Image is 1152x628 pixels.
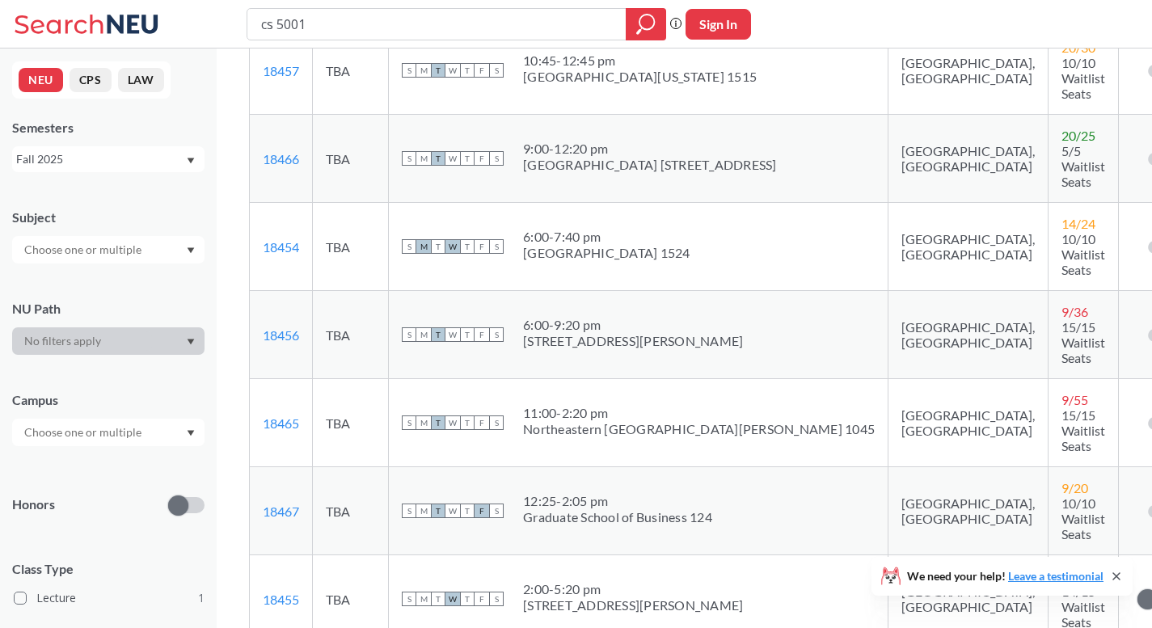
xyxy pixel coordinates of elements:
[1061,407,1105,453] span: 15/15 Waitlist Seats
[489,415,504,430] span: S
[263,151,299,166] a: 18466
[416,415,431,430] span: M
[1061,392,1088,407] span: 9 / 55
[523,229,690,245] div: 6:00 - 7:40 pm
[445,239,460,254] span: W
[489,63,504,78] span: S
[263,239,299,255] a: 18454
[313,115,389,203] td: TBA
[475,504,489,518] span: F
[523,597,743,613] div: [STREET_ADDRESS][PERSON_NAME]
[431,63,445,78] span: T
[16,423,152,442] input: Choose one or multiple
[1061,495,1105,542] span: 10/10 Waitlist Seats
[888,379,1049,467] td: [GEOGRAPHIC_DATA], [GEOGRAPHIC_DATA]
[118,68,164,92] button: LAW
[460,239,475,254] span: T
[12,495,55,514] p: Honors
[475,415,489,430] span: F
[198,589,205,607] span: 1
[523,157,777,173] div: [GEOGRAPHIC_DATA] [STREET_ADDRESS]
[12,560,205,578] span: Class Type
[1061,216,1095,231] span: 14 / 24
[1061,55,1105,101] span: 10/10 Waitlist Seats
[16,240,152,259] input: Choose one or multiple
[416,63,431,78] span: M
[523,141,777,157] div: 9:00 - 12:20 pm
[263,63,299,78] a: 18457
[12,391,205,409] div: Campus
[416,239,431,254] span: M
[523,333,743,349] div: [STREET_ADDRESS][PERSON_NAME]
[263,504,299,519] a: 18467
[460,151,475,166] span: T
[523,69,757,85] div: [GEOGRAPHIC_DATA][US_STATE] 1515
[686,9,751,40] button: Sign In
[12,209,205,226] div: Subject
[1061,480,1088,495] span: 9 / 20
[1061,143,1105,189] span: 5/5 Waitlist Seats
[431,504,445,518] span: T
[445,415,460,430] span: W
[523,317,743,333] div: 6:00 - 9:20 pm
[402,63,416,78] span: S
[523,581,743,597] div: 2:00 - 5:20 pm
[402,592,416,606] span: S
[475,592,489,606] span: F
[12,146,205,172] div: Fall 2025Dropdown arrow
[907,571,1103,582] span: We need your help!
[313,27,389,115] td: TBA
[523,245,690,261] div: [GEOGRAPHIC_DATA] 1524
[313,379,389,467] td: TBA
[431,592,445,606] span: T
[460,592,475,606] span: T
[187,158,195,164] svg: Dropdown arrow
[12,119,205,137] div: Semesters
[445,327,460,342] span: W
[431,327,445,342] span: T
[523,509,712,525] div: Graduate School of Business 124
[626,8,666,40] div: magnifying glass
[12,419,205,446] div: Dropdown arrow
[187,430,195,436] svg: Dropdown arrow
[12,300,205,318] div: NU Path
[460,504,475,518] span: T
[888,115,1049,203] td: [GEOGRAPHIC_DATA], [GEOGRAPHIC_DATA]
[313,467,389,555] td: TBA
[402,415,416,430] span: S
[313,291,389,379] td: TBA
[12,236,205,263] div: Dropdown arrow
[888,467,1049,555] td: [GEOGRAPHIC_DATA], [GEOGRAPHIC_DATA]
[431,151,445,166] span: T
[475,63,489,78] span: F
[489,239,504,254] span: S
[523,405,875,421] div: 11:00 - 2:20 pm
[16,150,185,168] div: Fall 2025
[402,239,416,254] span: S
[416,327,431,342] span: M
[888,27,1049,115] td: [GEOGRAPHIC_DATA], [GEOGRAPHIC_DATA]
[1008,569,1103,583] a: Leave a testimonial
[445,504,460,518] span: W
[489,504,504,518] span: S
[475,239,489,254] span: F
[431,239,445,254] span: T
[445,592,460,606] span: W
[460,63,475,78] span: T
[1061,128,1095,143] span: 20 / 25
[19,68,63,92] button: NEU
[489,151,504,166] span: S
[475,327,489,342] span: F
[888,203,1049,291] td: [GEOGRAPHIC_DATA], [GEOGRAPHIC_DATA]
[445,151,460,166] span: W
[416,151,431,166] span: M
[12,327,205,355] div: Dropdown arrow
[263,592,299,607] a: 18455
[1061,319,1105,365] span: 15/15 Waitlist Seats
[431,415,445,430] span: T
[402,327,416,342] span: S
[402,504,416,518] span: S
[416,504,431,518] span: M
[460,327,475,342] span: T
[14,588,205,609] label: Lecture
